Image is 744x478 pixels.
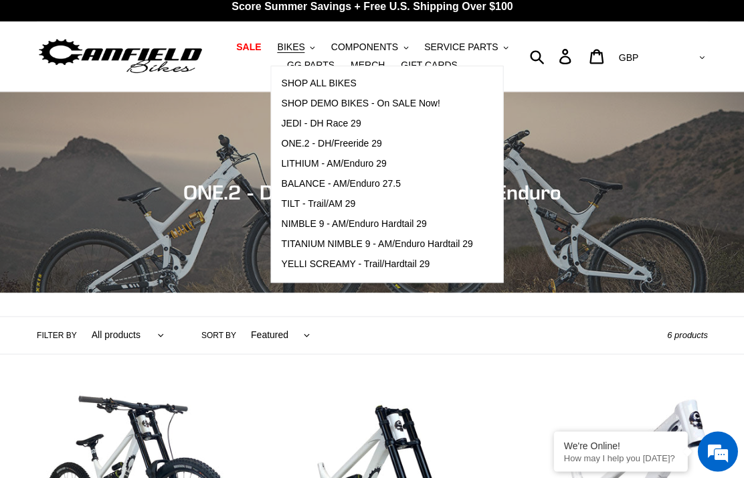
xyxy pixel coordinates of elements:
[219,7,252,39] div: Minimize live chat window
[229,38,268,56] a: SALE
[7,328,255,375] textarea: Type your message and hit 'Enter'
[281,238,472,250] span: TITANIUM NIMBLE 9 - AM/Enduro Hardtail 29
[271,74,482,94] a: SHOP ALL BIKES
[271,214,482,234] a: NIMBLE 9 - AM/Enduro Hardtail 29
[351,60,385,71] span: MERCH
[563,453,677,463] p: How may I help you today?
[271,234,482,254] a: TITANIUM NIMBLE 9 - AM/Enduro Hardtail 29
[277,42,304,53] span: BIKES
[271,94,482,114] a: SHOP DEMO BIKES - On SALE Now!
[271,114,482,134] a: JEDI - DH Race 29
[271,134,482,154] a: ONE.2 - DH/Freeride 29
[417,38,515,56] button: SERVICE PARTS
[271,154,482,174] a: LITHIUM - AM/Enduro 29
[287,60,335,71] span: GG PARTS
[331,42,397,53] span: COMPONENTS
[281,78,356,89] span: SHOP ALL BIKES
[281,158,386,169] span: LITHIUM - AM/Enduro 29
[401,60,458,71] span: GIFT CARDS
[281,198,355,210] span: TILT - Trail/AM 29
[281,218,426,230] span: NIMBLE 9 - AM/Enduro Hardtail 29
[201,329,236,341] label: Sort by
[281,118,361,129] span: JEDI - DH Race 29
[424,42,498,53] span: SERVICE PARTS
[281,258,430,270] span: YELLI SCREAMY - Trail/Hardtail 29
[78,150,185,285] span: We're online!
[394,56,464,74] a: GIFT CARDS
[183,180,561,204] span: ONE.2 - Downhill/Freeride/Super Enduro
[281,138,381,149] span: ONE.2 - DH/Freeride 29
[324,38,414,56] button: COMPONENTS
[37,329,77,341] label: Filter by
[43,67,76,100] img: d_696896380_company_1647369064580_696896380
[37,35,204,78] img: Canfield Bikes
[281,178,400,189] span: BALANCE - AM/Enduro 27.5
[236,42,261,53] span: SALE
[271,174,482,194] a: BALANCE - AM/Enduro 27.5
[271,194,482,214] a: TILT - Trail/AM 29
[281,98,440,109] span: SHOP DEMO BIKES - On SALE Now!
[344,56,391,74] a: MERCH
[563,440,677,451] div: We're Online!
[90,75,245,92] div: Chat with us now
[666,330,707,340] span: 6 products
[270,38,321,56] button: BIKES
[15,74,35,94] div: Navigation go back
[271,254,482,274] a: YELLI SCREAMY - Trail/Hardtail 29
[280,56,341,74] a: GG PARTS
